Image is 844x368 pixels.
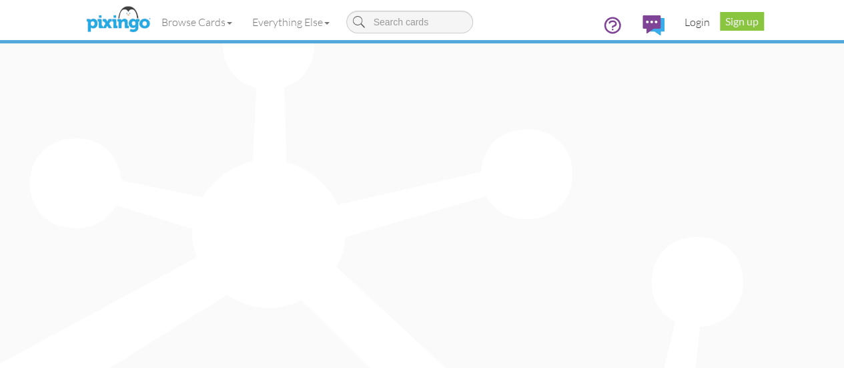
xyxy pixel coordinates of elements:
[643,15,665,35] img: comments.svg
[242,5,340,39] a: Everything Else
[843,367,844,368] iframe: Chat
[720,12,764,31] a: Sign up
[346,11,473,33] input: Search cards
[83,3,153,37] img: pixingo logo
[675,5,720,39] a: Login
[151,5,242,39] a: Browse Cards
